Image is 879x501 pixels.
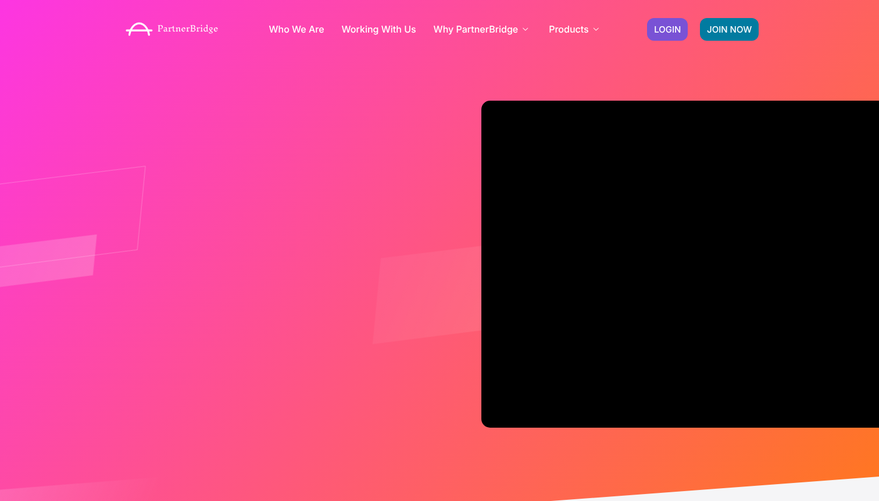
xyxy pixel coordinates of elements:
a: Why PartnerBridge [434,24,532,34]
a: LOGIN [647,18,688,41]
a: Products [549,24,602,34]
a: Working With Us [342,24,416,34]
a: Who We Are [269,24,324,34]
a: JOIN NOW [700,18,759,41]
span: JOIN NOW [707,25,752,34]
span: LOGIN [654,25,681,34]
